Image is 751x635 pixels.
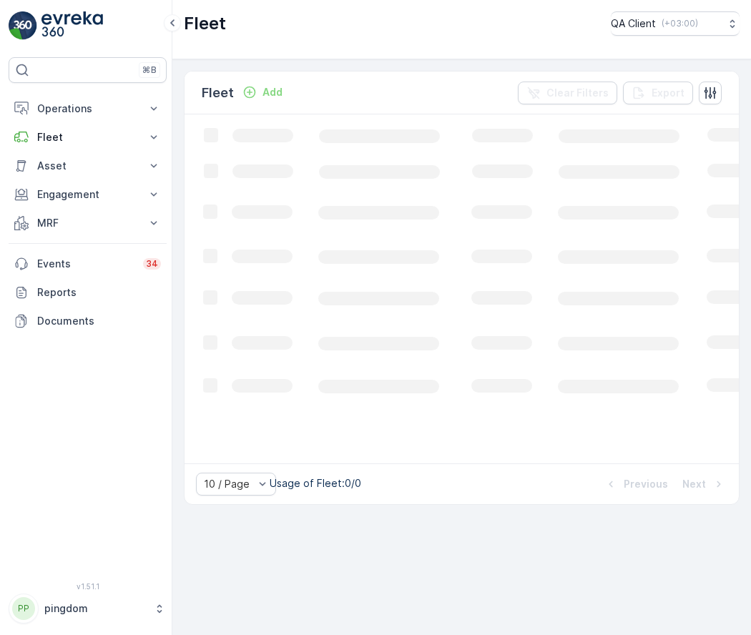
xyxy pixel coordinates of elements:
[37,285,161,300] p: Reports
[37,187,138,202] p: Engagement
[602,476,669,493] button: Previous
[682,477,706,491] p: Next
[611,16,656,31] p: QA Client
[184,12,226,35] p: Fleet
[37,159,138,173] p: Asset
[262,85,283,99] p: Add
[37,257,134,271] p: Events
[9,180,167,209] button: Engagement
[44,601,147,616] p: pingdom
[270,476,361,491] p: Usage of Fleet : 0/0
[9,152,167,180] button: Asset
[37,216,138,230] p: MRF
[624,477,668,491] p: Previous
[611,11,740,36] button: QA Client(+03:00)
[9,307,167,335] a: Documents
[652,86,684,100] p: Export
[37,314,161,328] p: Documents
[202,83,234,103] p: Fleet
[662,18,698,29] p: ( +03:00 )
[9,209,167,237] button: MRF
[237,84,288,101] button: Add
[9,582,167,591] span: v 1.51.1
[623,82,693,104] button: Export
[9,250,167,278] a: Events34
[9,123,167,152] button: Fleet
[146,258,158,270] p: 34
[12,597,35,620] div: PP
[37,130,138,144] p: Fleet
[9,278,167,307] a: Reports
[142,64,157,76] p: ⌘B
[9,11,37,40] img: logo
[37,102,138,116] p: Operations
[9,594,167,624] button: PPpingdom
[9,94,167,123] button: Operations
[518,82,617,104] button: Clear Filters
[546,86,609,100] p: Clear Filters
[41,11,103,40] img: logo_light-DOdMpM7g.png
[681,476,727,493] button: Next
